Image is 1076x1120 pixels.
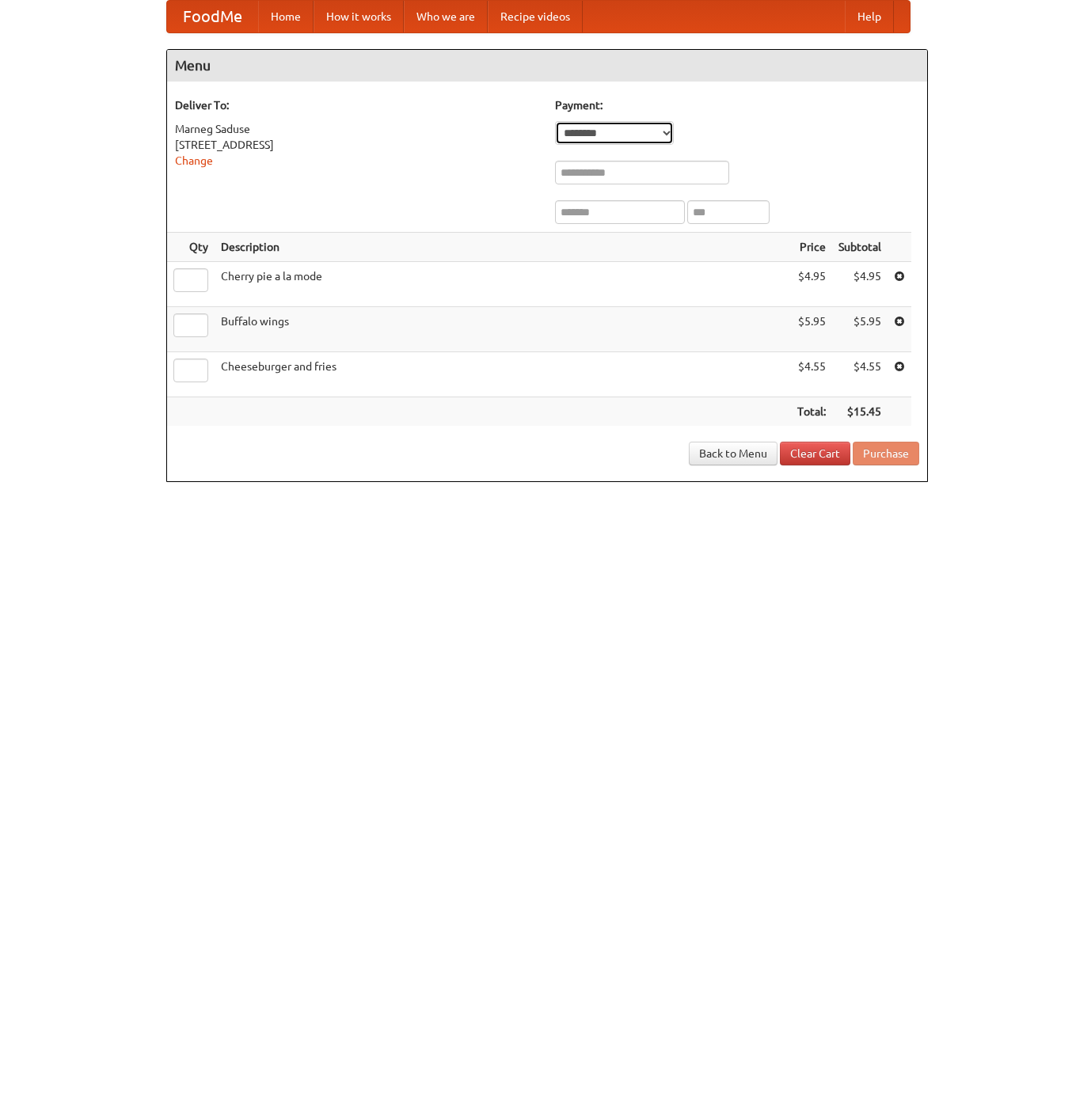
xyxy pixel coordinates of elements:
a: FoodMe [167,1,258,32]
th: Qty [167,233,215,262]
td: $4.55 [791,352,832,397]
h5: Payment: [555,97,919,113]
th: Price [791,233,832,262]
div: [STREET_ADDRESS] [175,137,539,153]
a: Help [845,1,894,32]
a: Clear Cart [780,442,850,465]
a: How it works [314,1,404,32]
td: Cherry pie a la mode [215,262,791,307]
h5: Deliver To: [175,97,539,113]
th: Subtotal [832,233,888,262]
button: Purchase [853,442,919,465]
th: $15.45 [832,397,888,427]
th: Description [215,233,791,262]
a: Back to Menu [689,442,778,465]
a: Change [175,154,213,167]
div: Marneg Saduse [175,121,539,137]
td: $4.95 [832,262,888,307]
a: Recipe videos [488,1,583,32]
td: $5.95 [791,307,832,352]
th: Total: [791,397,832,427]
a: Home [258,1,314,32]
h4: Menu [167,50,927,82]
td: $4.95 [791,262,832,307]
td: Cheeseburger and fries [215,352,791,397]
td: $5.95 [832,307,888,352]
td: $4.55 [832,352,888,397]
td: Buffalo wings [215,307,791,352]
a: Who we are [404,1,488,32]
